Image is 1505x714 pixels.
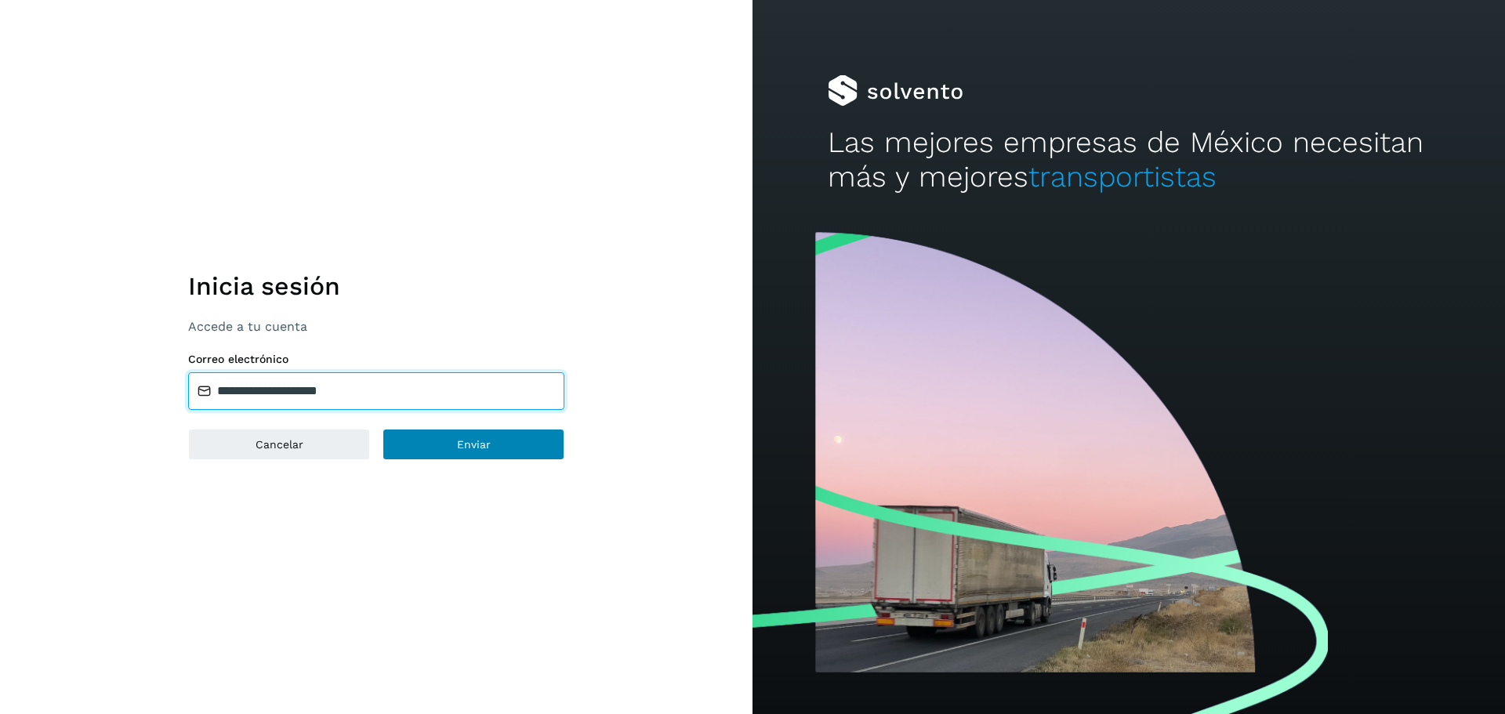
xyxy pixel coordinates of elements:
label: Correo electrónico [188,353,564,366]
p: Accede a tu cuenta [188,319,564,334]
span: Enviar [457,439,491,450]
span: Cancelar [256,439,303,450]
button: Enviar [383,429,564,460]
span: transportistas [1028,160,1217,194]
h2: Las mejores empresas de México necesitan más y mejores [828,125,1430,195]
button: Cancelar [188,429,370,460]
h1: Inicia sesión [188,271,564,301]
